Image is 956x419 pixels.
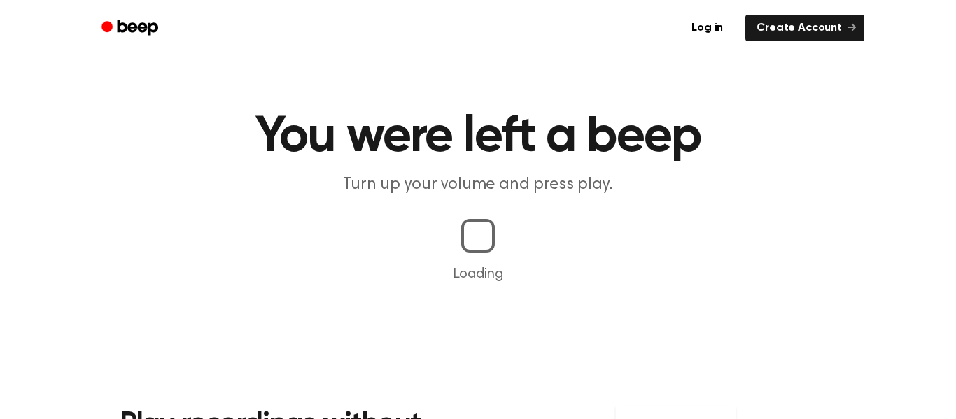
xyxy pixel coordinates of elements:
[120,112,836,162] h1: You were left a beep
[17,264,939,285] p: Loading
[745,15,864,41] a: Create Account
[92,15,171,42] a: Beep
[209,173,747,197] p: Turn up your volume and press play.
[677,12,737,44] a: Log in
